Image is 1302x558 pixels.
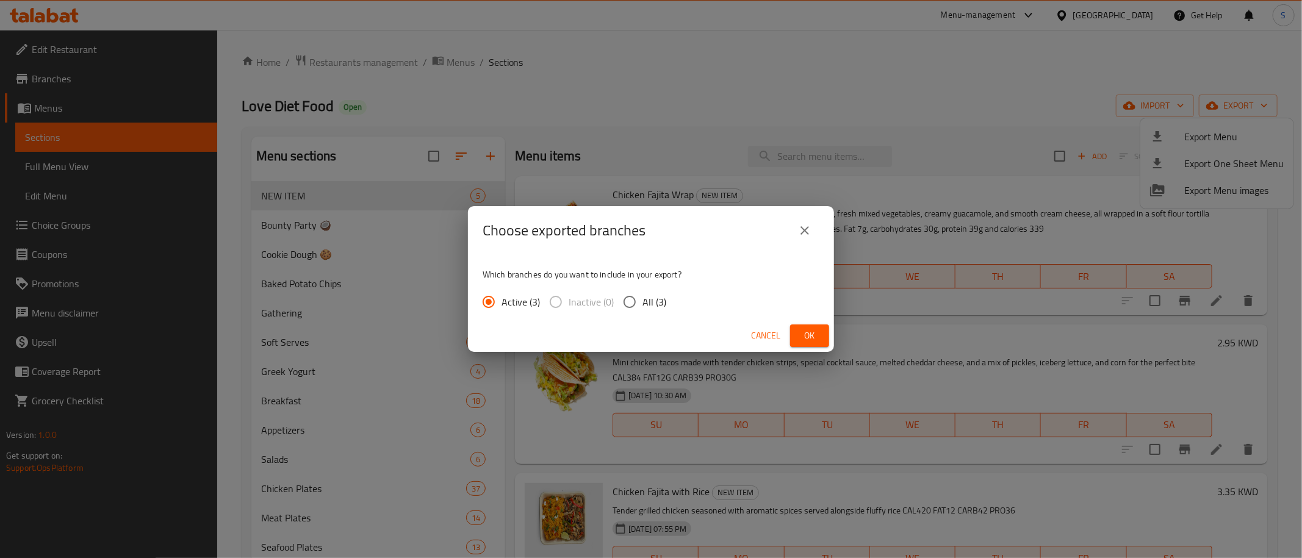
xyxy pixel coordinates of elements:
[790,324,829,347] button: Ok
[800,328,819,343] span: Ok
[483,268,819,281] p: Which branches do you want to include in your export?
[483,221,646,240] h2: Choose exported branches
[751,328,780,343] span: Cancel
[642,295,666,309] span: All (3)
[790,216,819,245] button: close
[746,324,785,347] button: Cancel
[502,295,540,309] span: Active (3)
[569,295,614,309] span: Inactive (0)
